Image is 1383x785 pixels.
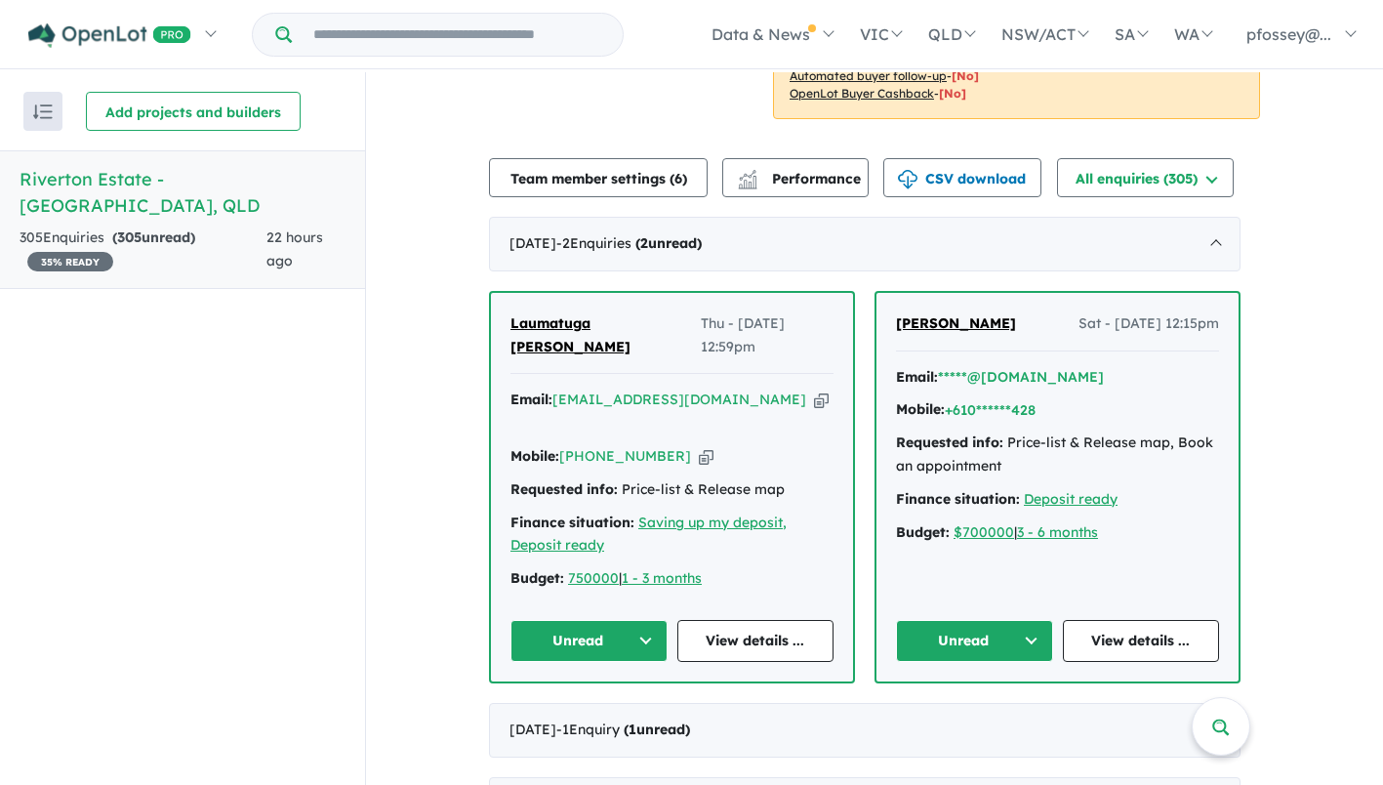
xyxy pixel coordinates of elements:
span: 6 [674,170,682,187]
span: - 2 Enquir ies [556,234,702,252]
span: Sat - [DATE] 12:15pm [1078,312,1219,336]
a: Laumatuga [PERSON_NAME] [510,312,701,359]
input: Try estate name, suburb, builder or developer [296,14,619,56]
u: OpenLot Buyer Cashback [790,86,934,101]
strong: Finance situation: [510,514,634,531]
h5: Riverton Estate - [GEOGRAPHIC_DATA] , QLD [20,166,346,219]
a: View details ... [677,620,834,662]
button: Unread [896,620,1053,662]
img: download icon [898,170,917,189]
span: Performance [741,170,861,187]
strong: Mobile: [510,447,559,465]
span: [PERSON_NAME] [896,314,1016,332]
strong: Requested info: [510,480,618,498]
a: [EMAIL_ADDRESS][DOMAIN_NAME] [552,391,806,408]
strong: Requested info: [896,434,1003,451]
button: Unread [510,620,668,662]
span: pfossey@... [1246,24,1331,44]
a: $700000 [954,523,1014,541]
div: [DATE] [489,217,1241,271]
span: 1 [629,721,636,738]
strong: Budget: [896,523,950,541]
span: [No] [939,86,966,101]
strong: Budget: [510,569,564,587]
a: View details ... [1063,620,1220,662]
button: Add projects and builders [86,92,301,131]
div: | [896,521,1219,545]
a: 1 - 3 months [622,569,702,587]
span: 35 % READY [27,252,113,271]
strong: Mobile: [896,400,945,418]
strong: Email: [510,391,552,408]
span: - 1 Enquir y [556,721,690,738]
span: 305 [117,228,142,246]
button: CSV download [883,158,1041,197]
a: 750000 [568,569,619,587]
button: Copy [814,390,829,410]
img: bar-chart.svg [738,176,757,188]
a: Saving up my deposit, Deposit ready [510,514,787,555]
div: [DATE] [489,703,1241,758]
span: [No] [952,68,979,83]
strong: Finance situation: [896,490,1020,508]
a: 3 - 6 months [1017,523,1098,541]
img: line-chart.svg [739,170,756,181]
button: Copy [699,446,713,467]
span: Laumatuga [PERSON_NAME] [510,314,630,355]
div: Price-list & Release map [510,478,834,502]
div: Price-list & Release map, Book an appointment [896,432,1219,478]
a: [PHONE_NUMBER] [559,447,691,465]
button: All enquiries (305) [1057,158,1234,197]
button: Performance [722,158,869,197]
strong: ( unread) [635,234,702,252]
button: Team member settings (6) [489,158,708,197]
span: 22 hours ago [266,228,323,269]
a: [PERSON_NAME] [896,312,1016,336]
strong: ( unread) [112,228,195,246]
strong: Email: [896,368,938,386]
img: sort.svg [33,104,53,119]
span: Thu - [DATE] 12:59pm [701,312,834,359]
span: 2 [640,234,648,252]
u: Automated buyer follow-up [790,68,947,83]
a: Deposit ready [1024,490,1118,508]
img: Openlot PRO Logo White [28,23,191,48]
div: 305 Enquir ies [20,227,266,273]
strong: ( unread) [624,721,690,738]
div: | [510,567,834,591]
